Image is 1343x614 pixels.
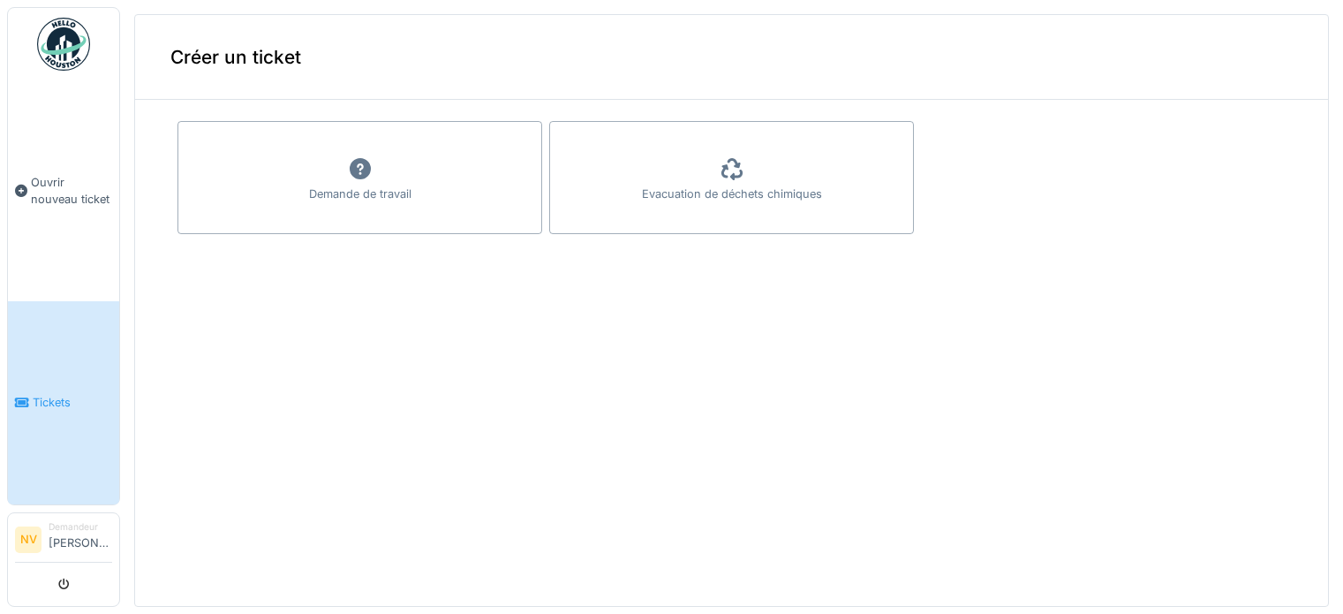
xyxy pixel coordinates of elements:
div: Créer un ticket [135,15,1328,100]
div: Demandeur [49,520,112,534]
span: Ouvrir nouveau ticket [31,174,112,208]
a: NV Demandeur[PERSON_NAME] [15,520,112,563]
div: Evacuation de déchets chimiques [642,186,822,202]
div: Demande de travail [309,186,411,202]
li: NV [15,527,41,553]
a: Tickets [8,301,119,505]
li: [PERSON_NAME] [49,520,112,558]
span: Tickets [33,394,112,411]
a: Ouvrir nouveau ticket [8,80,119,301]
img: Badge_color-CXgf-gQk.svg [37,18,90,71]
